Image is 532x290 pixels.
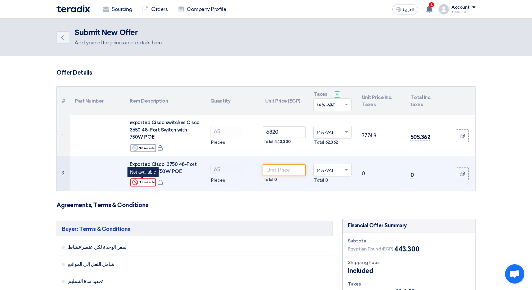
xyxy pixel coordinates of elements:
[263,177,273,183] span: Total
[57,202,475,209] h3: Agreements, Terms & Conditions
[68,278,279,285] span: تحديد مدة التسليم
[74,28,162,37] h2: Submit New Offer
[70,87,125,115] th: Part Number
[210,126,242,137] input: RFQ_STEP1.ITEMS.2.AMOUNT_TITLE
[410,172,414,178] span: 0
[348,266,373,276] span: Included
[130,120,200,140] span: exported Cisco switches Cisco 3650 48-Port Switch with 750W POE
[357,87,405,115] th: Unit Price Inc. Taxes
[403,7,414,12] span: العربية
[130,144,156,152] div: Not available
[57,157,70,191] td: 2
[68,261,279,267] span: شامل النقل إلى المواقع
[260,87,309,115] th: Unit Price (EGP)
[325,177,328,184] span: 0
[274,139,291,145] span: 443,300
[348,281,470,287] div: Taxes
[137,2,173,16] a: Orders
[348,238,470,244] div: Subtotal
[357,157,405,191] td: 0
[451,5,470,10] div: Account
[205,87,260,115] th: Quantity
[313,126,352,139] ng-select: VAT
[57,87,70,115] th: #
[410,134,430,140] span: 505,362
[57,222,333,236] h5: Buyer: Terms & Conditions
[274,177,277,183] span: 0
[57,115,70,157] td: 1
[210,164,242,175] input: RFQ_STEP1.ITEMS.2.AMOUNT_TITLE
[357,115,405,157] td: 7774.8
[74,39,162,47] div: Add your offer prices and details here
[130,178,156,186] div: Not available
[130,161,197,175] span: Exported Cisco 3750 48-Port Switch with 750W POE
[68,244,279,250] span: سعر الوحدة لكل عنصر/نشاط
[313,164,352,177] ng-select: VAT
[57,5,90,13] img: Teradix logo
[348,259,470,266] div: Shipping Fees
[336,91,339,97] span: +
[314,139,324,146] span: Total
[173,2,231,16] a: Company Profile
[98,2,137,16] a: Sourcing
[314,177,324,184] span: Total
[263,139,273,145] span: Total
[263,164,306,176] input: Unit Price
[451,10,475,14] div: Youstina
[439,4,449,14] img: profile_test.png
[348,222,407,230] div: Financial Offer Summary
[127,167,159,177] div: Not available
[125,87,205,115] th: Item Description
[392,4,418,14] button: العربية
[405,87,449,115] th: Total Inc. taxes
[348,246,393,252] span: Egyptian Pound (EGP)
[429,2,434,7] span: 4
[211,139,225,146] span: Pieces
[308,87,357,115] th: Taxes
[263,126,306,138] input: Unit Price
[394,244,419,254] span: 443,300
[325,139,338,146] span: 62,062
[211,177,225,184] span: Pieces
[57,69,475,76] h3: Offer Details
[505,264,524,284] div: Open chat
